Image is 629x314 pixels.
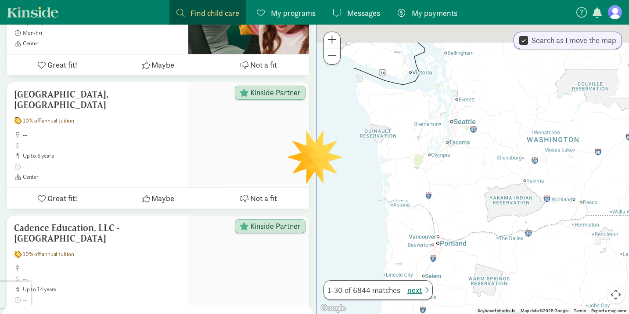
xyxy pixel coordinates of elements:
h5: [GEOGRAPHIC_DATA], [GEOGRAPHIC_DATA] [14,89,181,110]
span: Find child care [190,7,239,19]
span: up to 14 years [23,286,181,293]
span: Center [23,307,181,314]
button: Not a fit [208,188,309,209]
button: next [407,284,429,296]
span: -- [23,131,181,138]
button: Not a fit [208,54,309,75]
span: -- [23,265,181,272]
span: Not a fit [250,59,277,71]
span: Center [23,173,181,180]
button: Great fit! [7,188,108,209]
span: My payments [412,7,457,19]
span: Maybe [151,192,174,204]
label: Search as I move the map [528,35,616,46]
a: [GEOGRAPHIC_DATA], [GEOGRAPHIC_DATA] [221,180,307,185]
span: Great fit! [47,192,77,204]
img: Google [319,303,348,314]
span: Photo by [203,177,309,188]
span: up to 6 years [23,152,181,159]
button: Maybe [108,188,208,209]
a: Kinside [7,7,58,18]
span: 10% off annual tuition [23,251,74,258]
button: Map camera controls [607,286,625,303]
span: Kinside Partner [250,222,301,230]
button: Keyboard shortcuts [478,308,515,314]
span: Maybe [151,59,174,71]
span: Mon-Fri [23,29,181,36]
a: Terms (opens in new tab) [574,308,586,313]
a: Report a map error [591,308,626,313]
button: Great fit! [7,54,108,75]
h5: Cadence Education, LLC - [GEOGRAPHIC_DATA] [14,223,181,244]
span: Not a fit [250,192,277,204]
span: Center [23,40,181,47]
span: 10% off annual tuition [23,117,74,124]
span: My programs [271,7,316,19]
span: Messages [347,7,380,19]
button: Maybe [108,54,208,75]
span: Kinside Partner [250,89,301,97]
a: Open this area in Google Maps (opens a new window) [319,303,348,314]
span: Map data ©2025 Google [521,308,568,313]
span: 1-30 of 6844 matches [327,284,400,296]
span: Great fit! [47,59,77,71]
